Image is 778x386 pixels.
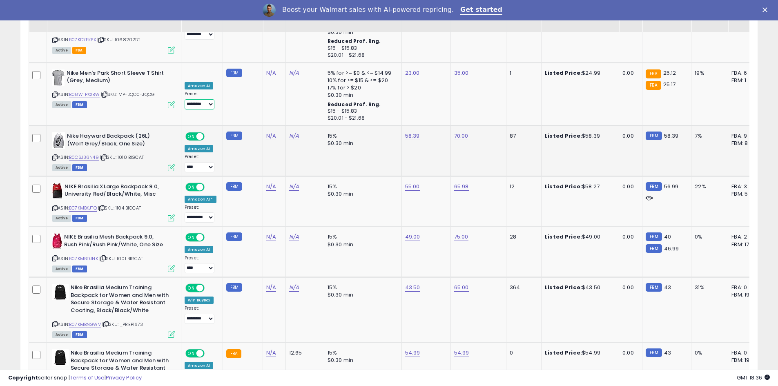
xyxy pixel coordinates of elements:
a: 49.00 [405,233,420,241]
div: $58.39 [545,132,613,140]
small: FBM [226,232,242,241]
span: OFF [203,234,216,241]
a: B07KMBKJTQ [69,205,97,212]
div: 0.00 [622,349,636,357]
div: $0.30 min [328,29,395,36]
div: $20.01 - $21.68 [328,52,395,59]
small: FBM [646,348,662,357]
img: 41MiFnhSK2L._SL40_.jpg [52,132,65,149]
a: B0CSJ36N49 [69,154,99,161]
div: $43.50 [545,284,613,291]
div: 87 [510,132,535,140]
span: OFF [203,183,216,190]
span: FBM [72,331,87,338]
div: Preset: [185,205,216,223]
span: 58.39 [664,132,679,140]
div: 28 [510,233,535,241]
div: FBA: 0 [731,284,758,291]
small: FBA [646,69,661,78]
div: $0.30 min [328,190,395,198]
a: N/A [266,183,276,191]
span: | SKU: 1010 BIGCAT [100,154,144,161]
div: 5% for >= $0 & <= $14.99 [328,69,395,77]
a: N/A [289,233,299,241]
a: 65.98 [454,183,469,191]
div: 31% [695,284,722,291]
div: FBM: 8 [731,140,758,147]
div: 15% [328,132,395,140]
span: All listings currently available for purchase on Amazon [52,101,71,108]
div: ASIN: [52,69,175,107]
div: 0.00 [622,132,636,140]
span: All listings currently available for purchase on Amazon [52,215,71,222]
div: 7% [695,132,722,140]
div: 1 [510,69,535,77]
a: N/A [266,349,276,357]
span: FBM [72,215,87,222]
span: OFF [203,350,216,357]
span: 46.99 [664,245,679,252]
a: 55.00 [405,183,420,191]
a: 70.00 [454,132,468,140]
span: | SKU: _PREP1673 [102,321,143,328]
a: 54.99 [454,349,469,357]
span: All listings currently available for purchase on Amazon [52,266,71,272]
span: | SKU: MP-JQO0-JQOG [101,91,154,98]
a: 23.00 [405,69,420,77]
span: 40 [664,233,671,241]
span: FBM [72,266,87,272]
b: NIKE Brasilia XLarge Backpack 9.0, University Red/Black/White, Misc [65,183,164,200]
a: 65.00 [454,283,469,292]
div: FBA: 9 [731,132,758,140]
a: 35.00 [454,69,469,77]
small: FBM [646,182,662,191]
div: $0.30 min [328,357,395,364]
img: 41EIwUG06ML._SL40_.jpg [52,233,62,250]
span: OFF [203,285,216,292]
span: 25.12 [663,69,676,77]
div: $0.30 min [328,91,395,99]
a: B07KD7FKPX [69,36,96,43]
b: Nike Men's Park Short Sleeve T Shirt (Grey, Medium) [67,69,166,87]
a: Terms of Use [70,374,105,382]
img: 41MbUpeDiSL._SL40_.jpg [52,183,62,199]
b: NIKE Brasilia Mesh Backpack 9.0, Rush Pink/Rush Pink/White, One Size [64,233,163,250]
div: FBM: 19 [731,291,758,299]
a: Get started [460,6,502,15]
img: 31UPDBorvDL._SL40_.jpg [52,284,69,300]
div: 0.00 [622,284,636,291]
div: 15% [328,284,395,291]
b: Nike Brasilia Medium Training Backpack for Women and Men with Secure Storage & Water Resistant Co... [71,349,170,382]
b: Listed Price: [545,183,582,190]
div: 12.65 [289,349,318,357]
span: FBA [72,47,86,54]
div: $49.00 [545,233,613,241]
div: 17% for > $20 [328,84,395,91]
div: 15% [328,349,395,357]
div: Amazon AI [185,145,213,152]
span: ON [186,234,196,241]
a: N/A [289,183,299,191]
div: Preset: [185,255,216,274]
div: $15 - $15.83 [328,108,395,115]
div: seller snap | | [8,374,142,382]
div: 22% [695,183,722,190]
div: 0.00 [622,69,636,77]
a: N/A [289,283,299,292]
a: Privacy Policy [106,374,142,382]
div: FBA: 6 [731,69,758,77]
small: FBM [646,283,662,292]
small: FBM [226,69,242,77]
div: 0.00 [622,233,636,241]
b: Listed Price: [545,132,582,140]
b: Listed Price: [545,69,582,77]
div: Amazon AI [185,82,213,89]
div: ASIN: [52,132,175,170]
div: FBA: 0 [731,349,758,357]
a: B08WTPXXBW [69,91,100,98]
div: 0.00 [622,183,636,190]
a: N/A [289,69,299,77]
div: 0% [695,233,722,241]
small: FBM [226,283,242,292]
a: 58.39 [405,132,420,140]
